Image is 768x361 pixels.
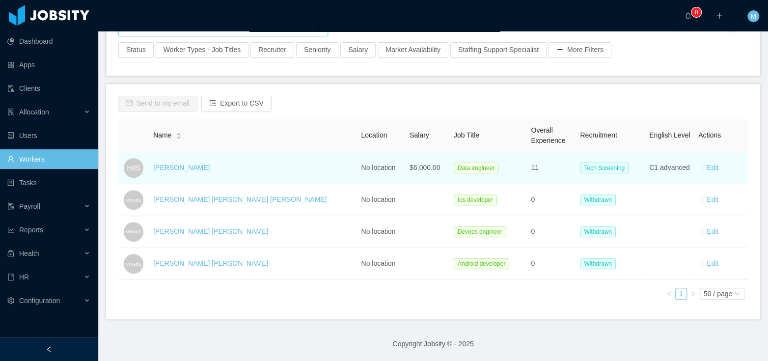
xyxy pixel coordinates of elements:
button: Worker Types - Job Titles [156,42,248,58]
i: icon: plus [716,12,723,19]
li: Previous Page [663,288,675,300]
i: icon: down [734,291,740,298]
span: English Level [649,131,690,139]
span: $6,000.00 [410,164,440,171]
div: 50 / page [704,288,732,299]
div: Sort [176,131,182,138]
span: VHNdS [126,193,141,206]
i: icon: right [690,291,696,297]
i: icon: setting [7,297,14,304]
a: Edit [707,164,718,171]
a: icon: pie-chartDashboard [7,31,90,51]
button: Recruiter [250,42,294,58]
td: No location [357,216,406,248]
span: Health [19,250,39,257]
span: Payroll [19,202,40,210]
span: Name [153,130,171,140]
footer: Copyright Jobsity © - 2025 [98,327,768,361]
li: Next Page [687,288,699,300]
td: 0 [527,216,576,248]
a: Tech Screening [580,164,632,171]
button: icon: plusMore Filters [549,42,611,58]
span: VHGdS [126,257,141,270]
button: Status [118,42,154,58]
a: Edit [707,259,718,267]
a: icon: profileTasks [7,173,90,193]
span: Salary [410,131,429,139]
a: Withdrawn [580,259,620,267]
span: Actions [698,131,721,139]
a: Edit [707,227,718,235]
button: Market Availability [378,42,448,58]
a: icon: auditClients [7,79,90,98]
td: 11 [527,152,576,184]
span: VHMdS [126,225,141,238]
i: icon: search [315,25,322,32]
i: icon: file-protect [7,203,14,210]
i: icon: caret-down [176,135,181,138]
sup: 0 [691,7,701,17]
td: 0 [527,248,576,280]
span: Withdrawn [580,258,616,269]
td: No location [357,248,406,280]
a: icon: robotUsers [7,126,90,145]
a: Edit [707,195,718,203]
span: Allocation [19,108,49,116]
button: Seniority [296,42,338,58]
a: [PERSON_NAME] [PERSON_NAME] [153,259,268,267]
i: icon: solution [7,109,14,115]
li: 1 [675,288,687,300]
a: [PERSON_NAME] [153,164,210,171]
span: Withdrawn [580,194,616,205]
a: 1 [676,288,686,299]
button: icon: exportExport to CSV [201,96,272,111]
i: icon: caret-up [176,132,181,135]
a: icon: appstoreApps [7,55,90,75]
span: Configuration [19,297,60,305]
span: Recruitment [580,131,617,139]
span: Devops engineer [454,226,506,237]
i: icon: left [666,291,672,297]
span: HR [19,273,29,281]
td: No location [357,184,406,216]
span: Job Title [454,131,479,139]
span: Withdrawn [580,226,616,237]
span: Ios developer [454,194,497,205]
span: M [750,10,756,22]
span: Reports [19,226,43,234]
a: [PERSON_NAME] [PERSON_NAME] [PERSON_NAME] [153,195,327,203]
span: HdS [127,158,140,178]
i: icon: medicine-box [7,250,14,257]
span: Location [361,131,387,139]
a: Withdrawn [580,227,620,235]
a: Withdrawn [580,195,620,203]
a: icon: userWorkers [7,149,90,169]
button: Staffing Support Specialist [450,42,547,58]
td: No location [357,152,406,184]
i: icon: line-chart [7,226,14,233]
span: Tech Screening [580,163,629,173]
a: [PERSON_NAME] [PERSON_NAME] [153,227,268,235]
i: icon: bell [685,12,691,19]
i: icon: book [7,274,14,280]
td: C1 advanced [645,152,694,184]
td: 0 [527,184,576,216]
span: Overall Experience [531,126,565,144]
span: Data engineer [454,163,498,173]
span: Android developer [454,258,509,269]
button: Salary [340,42,376,58]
